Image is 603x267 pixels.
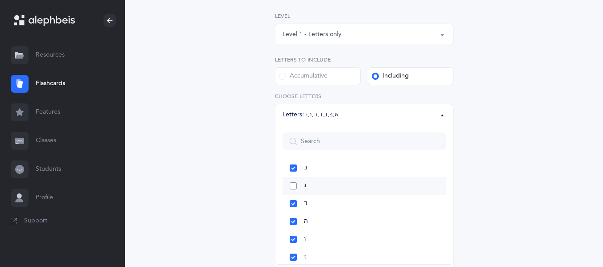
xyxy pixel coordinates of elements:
span: ה [304,218,308,226]
label: Level [275,12,453,20]
div: Including [372,72,409,81]
iframe: Drift Widget Chat Controller [558,222,592,256]
label: Choose letters [275,92,453,100]
button: א, בּ, ב, ד, ה, ו, ז [275,104,453,125]
div: Level 1 - Letters only [283,30,341,39]
span: ב [304,164,308,172]
div: א , בּ , ב , ד , ה , ו , ז [306,110,339,119]
span: ג [304,182,306,190]
span: ז [304,253,306,261]
span: ד [304,200,307,208]
div: Accumulative [279,72,328,81]
input: Search [283,132,446,150]
span: Support [24,217,47,226]
button: Level 1 - Letters only [275,24,453,45]
div: Letters: [283,110,306,119]
span: ו [304,235,306,243]
label: Letters to include [275,56,453,64]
